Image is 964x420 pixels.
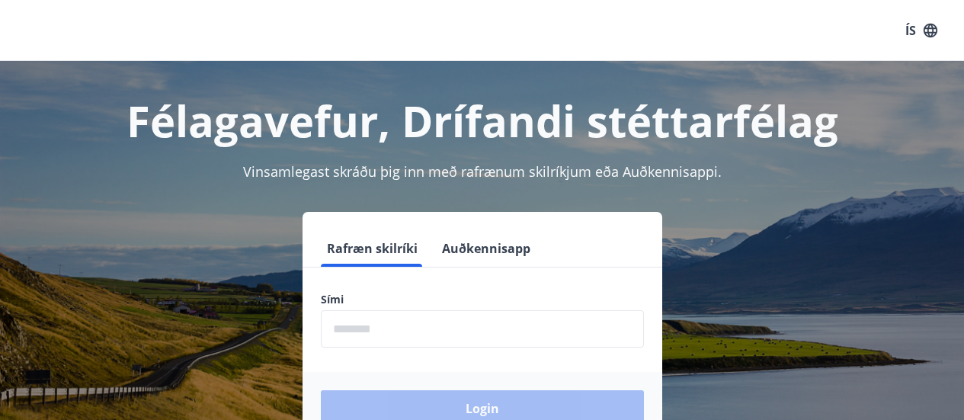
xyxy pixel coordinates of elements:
button: Rafræn skilríki [321,230,424,267]
label: Sími [321,292,644,307]
button: Auðkennisapp [436,230,536,267]
span: Vinsamlegast skráðu þig inn með rafrænum skilríkjum eða Auðkennisappi. [243,162,722,181]
h1: Félagavefur, Drífandi stéttarfélag [18,91,946,149]
button: ÍS [897,17,946,44]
